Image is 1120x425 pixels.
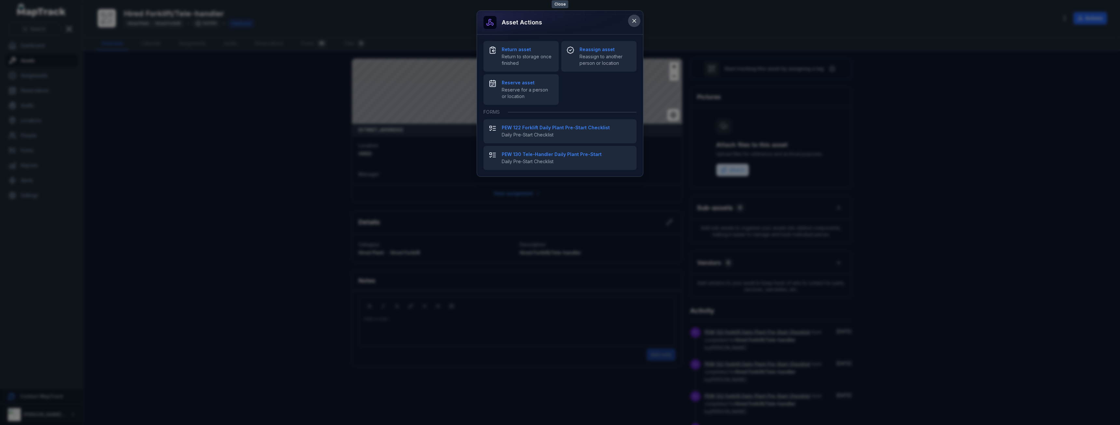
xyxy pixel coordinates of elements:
strong: Reserve asset [502,79,553,86]
strong: PEW 130 Tele-Handler Daily Plant Pre-Start [502,151,631,158]
button: Reassign assetReassign to another person or location [561,41,637,72]
span: Daily Pre-Start Checklist [502,132,631,138]
div: Forms [483,105,637,119]
button: Reserve assetReserve for a person or location [483,74,559,105]
strong: PEW 122 Forklift Daily Plant Pre-Start Checklist [502,124,631,131]
strong: Return asset [502,46,553,53]
span: Reassign to another person or location [580,53,631,66]
button: Return assetReturn to storage once finished [483,41,559,72]
h3: Asset actions [502,18,542,27]
button: PEW 122 Forklift Daily Plant Pre-Start ChecklistDaily Pre-Start Checklist [483,119,637,143]
button: PEW 130 Tele-Handler Daily Plant Pre-StartDaily Pre-Start Checklist [483,146,637,170]
span: Reserve for a person or location [502,87,553,100]
span: Return to storage once finished [502,53,553,66]
span: Close [552,0,568,8]
strong: Reassign asset [580,46,631,53]
span: Daily Pre-Start Checklist [502,158,631,165]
